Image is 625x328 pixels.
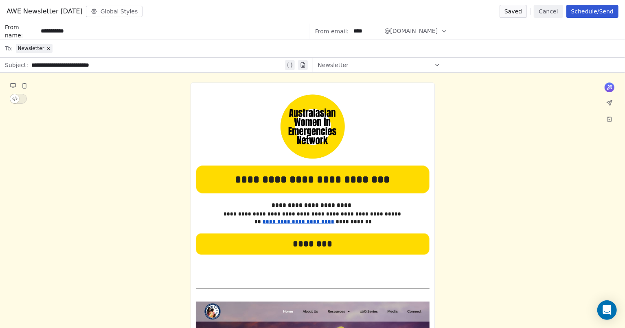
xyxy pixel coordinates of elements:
[18,45,44,52] span: Newsletter
[566,5,618,18] button: Schedule/Send
[500,5,527,18] button: Saved
[534,5,563,18] button: Cancel
[318,61,349,69] span: Newsletter
[5,44,13,52] span: To:
[315,27,349,35] span: From email:
[5,61,28,72] span: Subject:
[86,6,143,17] button: Global Styles
[7,7,83,16] span: AWE Newsletter [DATE]
[384,27,438,35] span: @[DOMAIN_NAME]
[5,23,37,39] span: From name:
[597,300,617,320] div: Open Intercom Messenger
